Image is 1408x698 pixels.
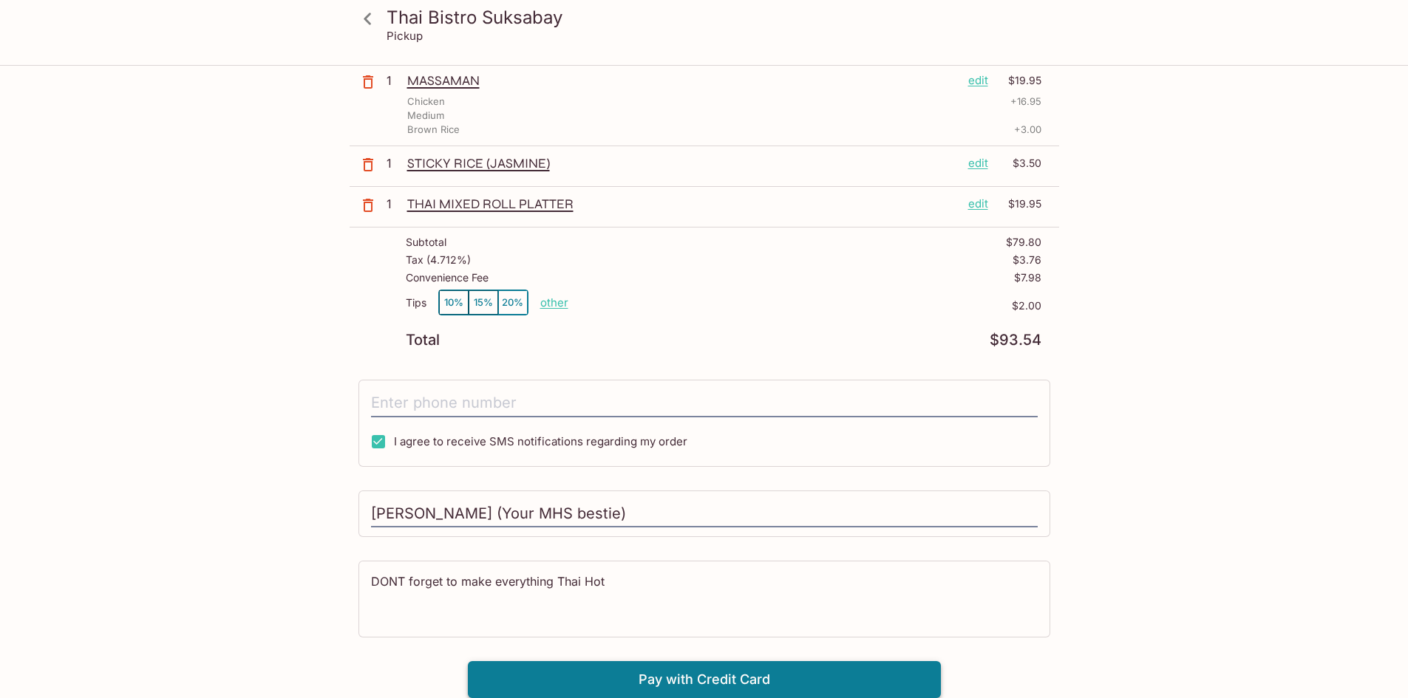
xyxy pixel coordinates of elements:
p: $3.76 [1013,254,1041,266]
button: other [540,295,568,309]
button: Pay with Credit Card [468,661,941,698]
p: Total [406,333,440,347]
p: $19.95 [997,72,1041,89]
input: Enter first and last name [371,500,1038,528]
p: + 16.95 [1010,95,1041,109]
p: edit [968,196,988,212]
p: THAI MIXED ROLL PLATTER [407,196,956,212]
button: 10% [439,290,469,315]
p: $7.98 [1014,272,1041,284]
p: MASSAMAN [407,72,956,89]
p: Pickup [387,29,423,43]
p: $2.00 [568,300,1041,312]
button: 20% [498,290,528,315]
h3: Thai Bistro Suksabay [387,6,1047,29]
p: 1 [387,72,401,89]
p: 1 [387,155,401,171]
p: edit [968,155,988,171]
span: I agree to receive SMS notifications regarding my order [394,434,687,448]
input: Enter phone number [371,389,1038,417]
p: Chicken [407,95,445,109]
p: Convenience Fee [406,272,489,284]
p: + 3.00 [1014,123,1041,137]
p: Brown Rice [407,123,460,137]
p: $19.95 [997,196,1041,212]
p: Subtotal [406,236,446,248]
p: 1 [387,196,401,212]
p: Tax ( 4.712% ) [406,254,471,266]
p: $3.50 [997,155,1041,171]
p: Tips [406,297,426,309]
p: Medium [407,109,444,123]
p: STICKY RICE (JASMINE) [407,155,956,171]
textarea: DONT forget to make everything Thai Hot [371,573,1038,624]
p: $93.54 [990,333,1041,347]
p: $79.80 [1006,236,1041,248]
p: edit [968,72,988,89]
button: 15% [469,290,498,315]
